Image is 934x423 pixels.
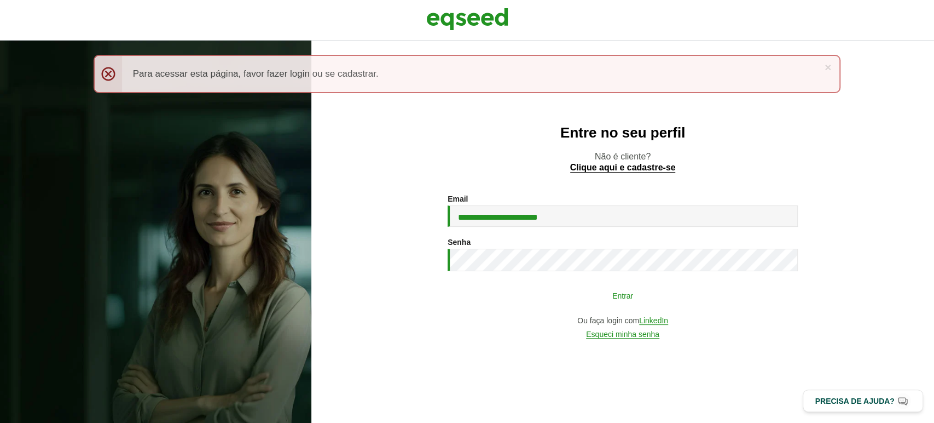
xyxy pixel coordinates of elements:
a: × [825,61,831,73]
a: Esqueci minha senha [586,330,659,339]
img: EqSeed Logo [426,5,508,33]
a: LinkedIn [639,317,668,325]
h2: Entre no seu perfil [333,125,912,141]
button: Entrar [480,285,765,306]
label: Email [448,195,468,203]
div: Ou faça login com [448,317,798,325]
a: Clique aqui e cadastre-se [570,163,676,173]
div: Para acessar esta página, favor fazer login ou se cadastrar. [94,55,841,93]
label: Senha [448,238,471,246]
p: Não é cliente? [333,151,912,172]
